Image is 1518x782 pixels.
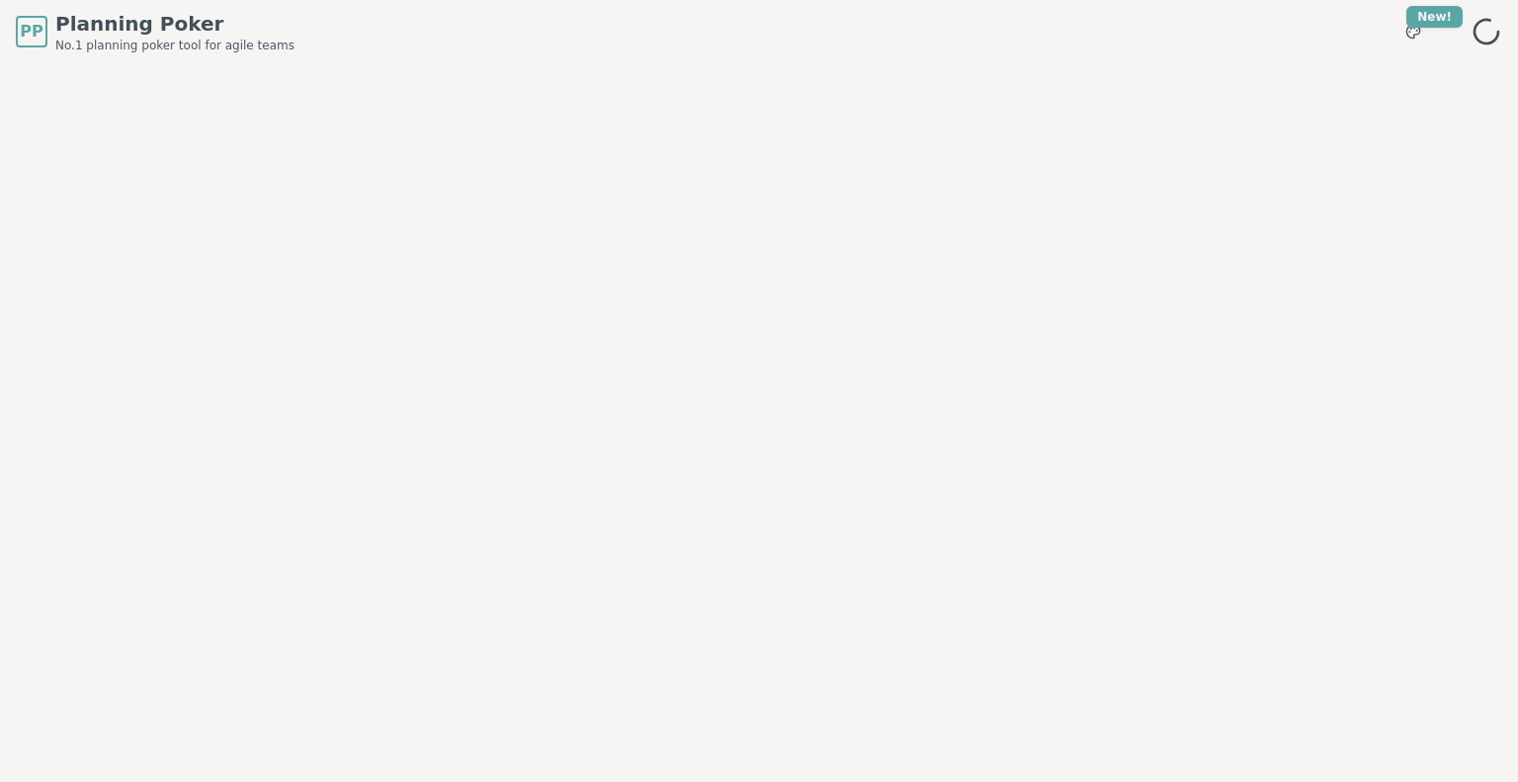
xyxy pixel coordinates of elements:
a: PPPlanning PokerNo.1 planning poker tool for agile teams [16,10,295,53]
span: PP [20,20,42,43]
span: Planning Poker [55,10,295,38]
button: New! [1395,14,1431,49]
div: New! [1406,6,1463,28]
span: No.1 planning poker tool for agile teams [55,38,295,53]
